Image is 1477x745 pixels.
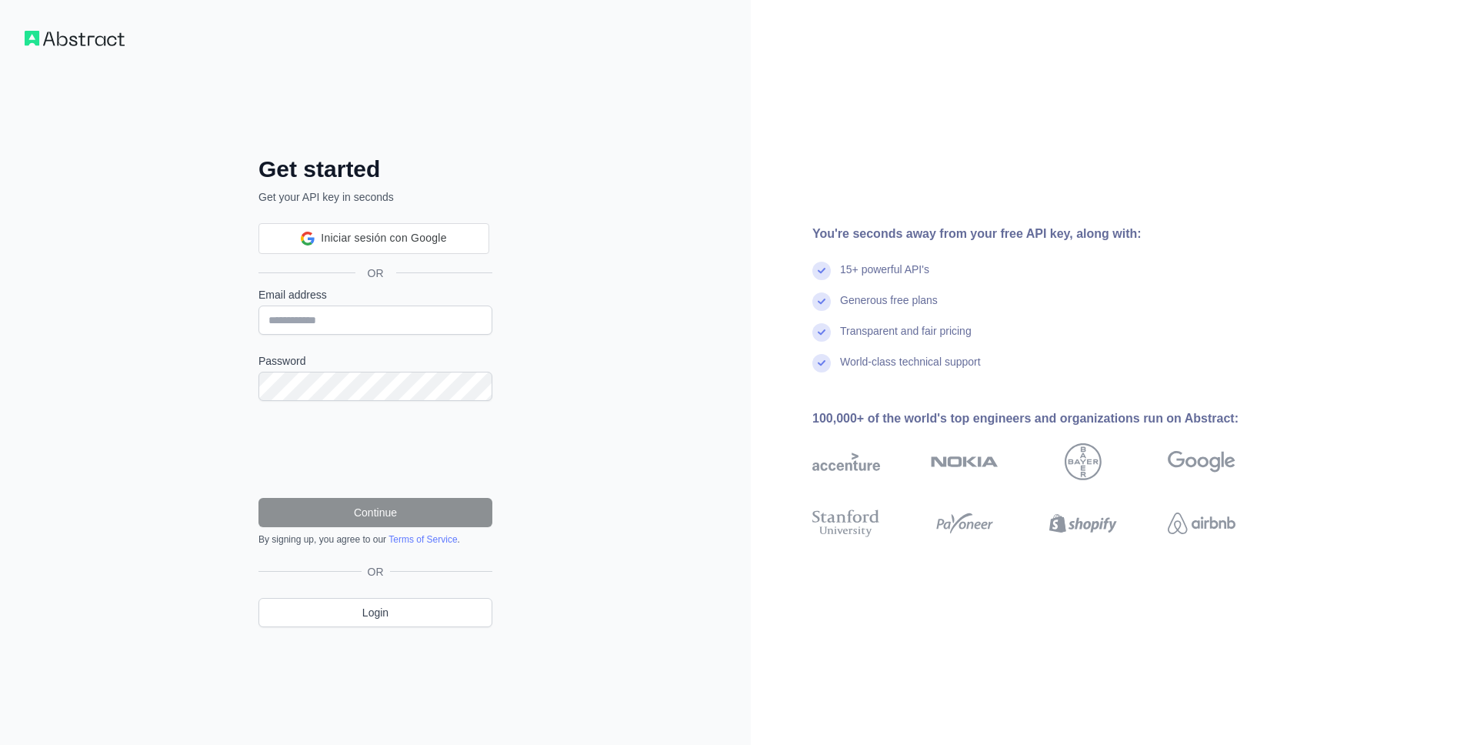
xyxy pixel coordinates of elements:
[258,189,492,205] p: Get your API key in seconds
[840,292,938,323] div: Generous free plans
[931,506,999,540] img: payoneer
[25,31,125,46] img: Workflow
[840,262,929,292] div: 15+ powerful API's
[1168,506,1235,540] img: airbnb
[1065,443,1102,480] img: bayer
[258,498,492,527] button: Continue
[840,354,981,385] div: World-class technical support
[1049,506,1117,540] img: shopify
[812,292,831,311] img: check mark
[812,354,831,372] img: check mark
[258,155,492,183] h2: Get started
[258,223,489,254] div: Iniciar sesión con Google
[388,534,457,545] a: Terms of Service
[258,287,492,302] label: Email address
[355,266,396,281] span: OR
[812,506,880,540] img: stanford university
[258,419,492,479] iframe: reCAPTCHA
[812,225,1285,243] div: You're seconds away from your free API key, along with:
[812,262,831,280] img: check mark
[812,409,1285,428] div: 100,000+ of the world's top engineers and organizations run on Abstract:
[931,443,999,480] img: nokia
[321,230,446,246] span: Iniciar sesión con Google
[362,564,390,580] span: OR
[812,323,831,342] img: check mark
[258,598,492,627] a: Login
[812,443,880,480] img: accenture
[1168,443,1235,480] img: google
[258,353,492,369] label: Password
[840,323,972,354] div: Transparent and fair pricing
[258,533,492,546] div: By signing up, you agree to our .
